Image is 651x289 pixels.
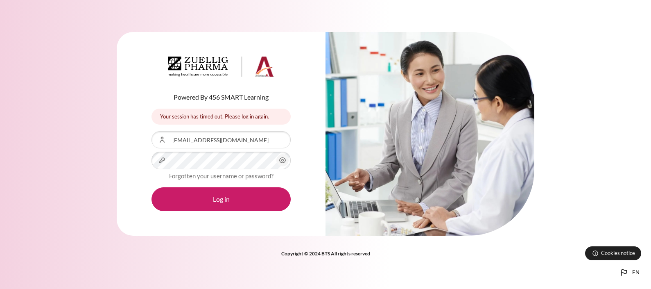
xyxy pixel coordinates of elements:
button: Cookies notice [585,246,641,260]
img: Architeck [168,57,274,77]
input: Username or Email Address [151,131,291,148]
div: Your session has timed out. Please log in again. [151,109,291,125]
a: Forgotten your username or password? [169,172,274,180]
span: Cookies notice [601,249,635,257]
button: Log in [151,187,291,211]
p: Powered By 456 SMART Learning [151,92,291,102]
strong: Copyright © 2024 BTS All rights reserved [281,250,370,257]
a: Architeck [168,57,274,80]
button: Languages [616,264,643,281]
span: en [632,269,640,277]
